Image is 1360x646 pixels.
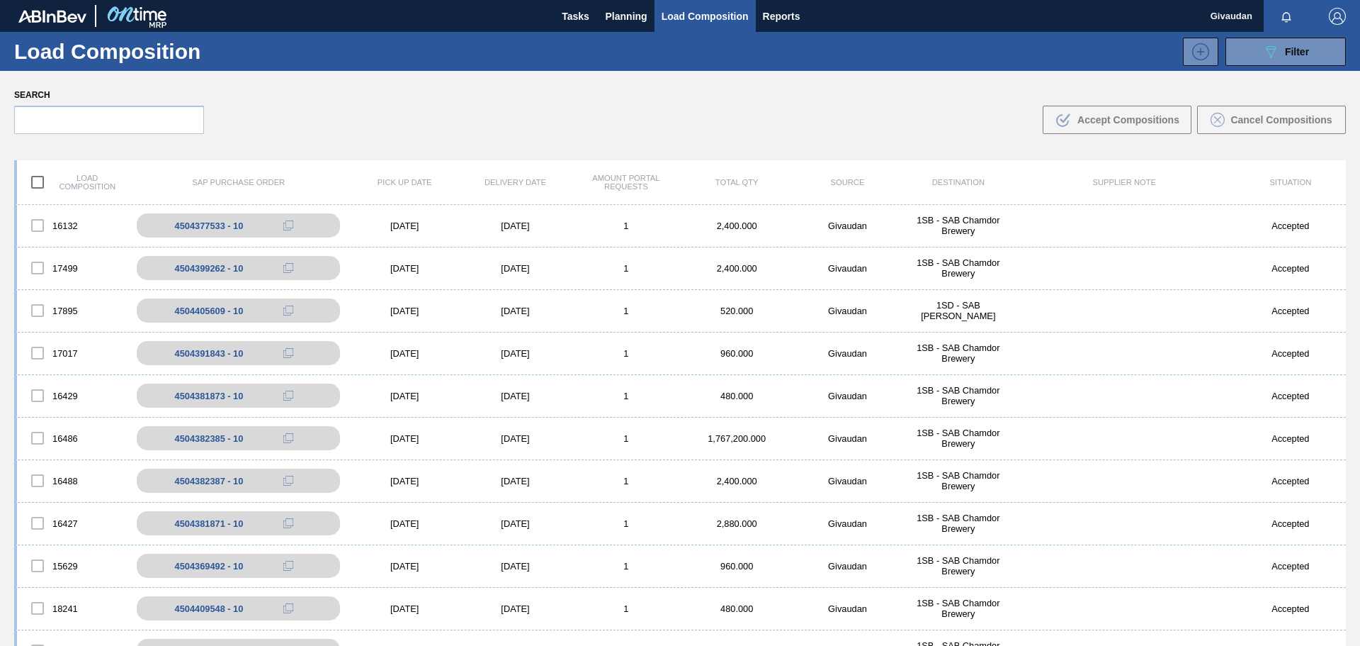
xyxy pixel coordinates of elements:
div: Accepted [1235,263,1346,274]
div: [DATE] [349,306,460,316]
div: [DATE] [349,561,460,572]
div: 16427 [17,508,127,538]
div: 1SB - SAB Chamdor Brewery [903,513,1014,534]
div: Supplier Note [1014,178,1235,186]
div: 16486 [17,423,127,453]
div: 1,767,200.000 [681,433,792,444]
div: 1 [571,476,681,486]
div: Source [792,178,902,186]
div: Copy [274,260,302,277]
div: [DATE] [349,603,460,614]
div: [DATE] [460,306,570,316]
div: Givaudan [792,263,902,274]
div: Accepted [1235,476,1346,486]
div: [DATE] [460,433,570,444]
div: Load composition [17,167,127,197]
div: Accepted [1235,518,1346,529]
div: [DATE] [460,221,570,231]
div: 17017 [17,338,127,368]
div: 1SB - SAB Chamdor Brewery [903,598,1014,619]
div: Givaudan [792,518,902,529]
div: 1SB - SAB Chamdor Brewery [903,555,1014,577]
div: [DATE] [460,263,570,274]
div: 4504369492 - 10 [175,561,244,572]
div: Givaudan [792,306,902,316]
div: Givaudan [792,348,902,359]
div: 960.000 [681,561,792,572]
div: 480.000 [681,603,792,614]
div: 2,400.000 [681,476,792,486]
span: Accept Compositions [1077,114,1179,126]
span: Reports [763,8,800,25]
div: 1SB - SAB Chamdor Brewery [903,385,1014,406]
div: 1SB - SAB Chamdor Brewery [903,343,1014,364]
div: [DATE] [349,348,460,359]
div: Copy [274,600,302,617]
div: Copy [274,345,302,362]
div: 1 [571,221,681,231]
div: 2,400.000 [681,221,792,231]
div: Destination [903,178,1014,186]
h1: Load Composition [14,43,248,60]
div: 4504399262 - 10 [175,263,244,274]
div: [DATE] [460,476,570,486]
span: Cancel Compositions [1230,114,1332,126]
div: [DATE] [349,391,460,401]
div: 4504381871 - 10 [175,518,244,529]
div: 4504405609 - 10 [175,306,244,316]
div: Givaudan [792,603,902,614]
div: 16429 [17,381,127,411]
div: [DATE] [349,476,460,486]
div: 520.000 [681,306,792,316]
div: Givaudan [792,476,902,486]
div: Copy [274,472,302,489]
div: Copy [274,302,302,319]
div: Givaudan [792,391,902,401]
div: 16488 [17,466,127,496]
button: Accept Compositions [1043,106,1191,134]
span: Planning [606,8,647,25]
div: Pick up Date [349,178,460,186]
div: 4504391843 - 10 [175,348,244,359]
div: [DATE] [460,518,570,529]
div: 1SB - SAB Chamdor Brewery [903,428,1014,449]
div: Situation [1235,178,1346,186]
div: Delivery Date [460,178,570,186]
div: Accepted [1235,391,1346,401]
span: Load Composition [662,8,749,25]
div: Givaudan [792,221,902,231]
div: 1 [571,433,681,444]
div: [DATE] [349,263,460,274]
div: 16132 [17,211,127,240]
div: Copy [274,515,302,532]
div: Accepted [1235,221,1346,231]
div: 2,880.000 [681,518,792,529]
div: [DATE] [460,561,570,572]
div: 18241 [17,594,127,623]
div: 17499 [17,253,127,283]
div: 1SB - SAB Chamdor Brewery [903,257,1014,279]
div: 2,400.000 [681,263,792,274]
div: Total Qty [681,178,792,186]
span: Tasks [560,8,591,25]
div: 1 [571,306,681,316]
div: 15629 [17,551,127,581]
div: 1 [571,263,681,274]
div: 4504409548 - 10 [175,603,244,614]
div: 1 [571,561,681,572]
div: Givaudan [792,433,902,444]
div: 1SB - SAB Chamdor Brewery [903,215,1014,236]
div: 4504381873 - 10 [175,391,244,401]
div: Accepted [1235,348,1346,359]
button: Filter [1225,38,1346,66]
div: Accepted [1235,603,1346,614]
div: Amount Portal Requests [571,174,681,191]
div: 960.000 [681,348,792,359]
div: Givaudan [792,561,902,572]
div: [DATE] [460,603,570,614]
div: 4504382385 - 10 [175,433,244,444]
button: Notifications [1264,6,1309,26]
button: Cancel Compositions [1197,106,1346,134]
div: New Load Composition [1176,38,1218,66]
div: [DATE] [349,433,460,444]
